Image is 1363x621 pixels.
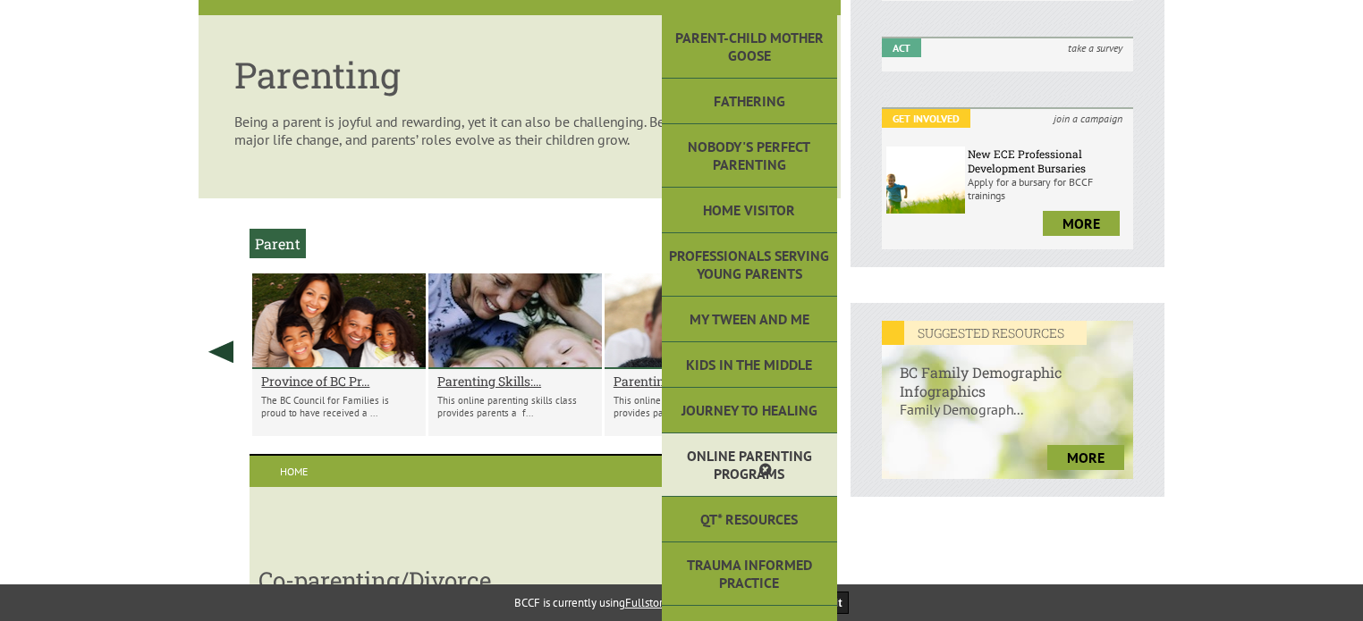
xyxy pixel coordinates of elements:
[759,463,772,477] a: Close
[234,113,805,148] p: Being a parent is joyful and rewarding, yet it can also be challenging. Becoming a parent is a ma...
[882,345,1133,400] h6: BC Family Demographic Infographics
[968,175,1129,202] p: Apply for a bursary for BCCF trainings
[662,388,837,433] a: Journey to Healing
[662,79,837,124] a: Fathering
[662,497,837,542] a: QT* Resources
[614,394,769,419] p: This online parenting skills class provides parents a wi...
[882,321,1087,345] em: SUGGESTED RESOURCES
[605,273,778,436] li: Parenting Skills: 0-5, 2
[662,188,837,233] a: Home Visitor
[437,373,593,390] a: Parenting Skills:...
[261,373,417,390] a: Province of BC Pr...
[662,124,837,188] a: Nobody's Perfect Parenting
[428,273,602,436] li: Parenting Skills: 5-13, 2
[882,400,1133,436] p: Family Demograph...
[258,565,771,595] h3: Co-parenting/Divorce
[662,15,837,79] a: Parent-Child Mother Goose
[662,297,837,342] a: My Tween and Me
[968,147,1129,175] h6: New ECE Professional Development Bursaries
[662,433,837,497] a: Online Parenting Programs
[250,456,338,487] a: Home
[882,38,921,57] em: Act
[437,394,593,419] p: This online parenting skills class provides parents a f...
[662,542,837,606] a: Trauma Informed Practice
[1057,38,1133,57] i: take a survey
[1043,109,1133,128] i: join a campaign
[234,51,805,98] h1: Parenting
[662,342,837,388] a: Kids in the Middle
[625,595,668,610] a: Fullstory
[1047,445,1124,470] a: more
[614,373,769,390] a: Parenting Skills:...
[662,233,837,297] a: Professionals Serving Young Parents
[1043,211,1120,236] a: more
[261,394,417,419] p: The BC Council for Families is proud to have received a ...
[252,273,426,436] li: Province of BC Proclaims Family Week
[882,109,970,128] em: Get Involved
[250,229,306,258] h2: Parent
